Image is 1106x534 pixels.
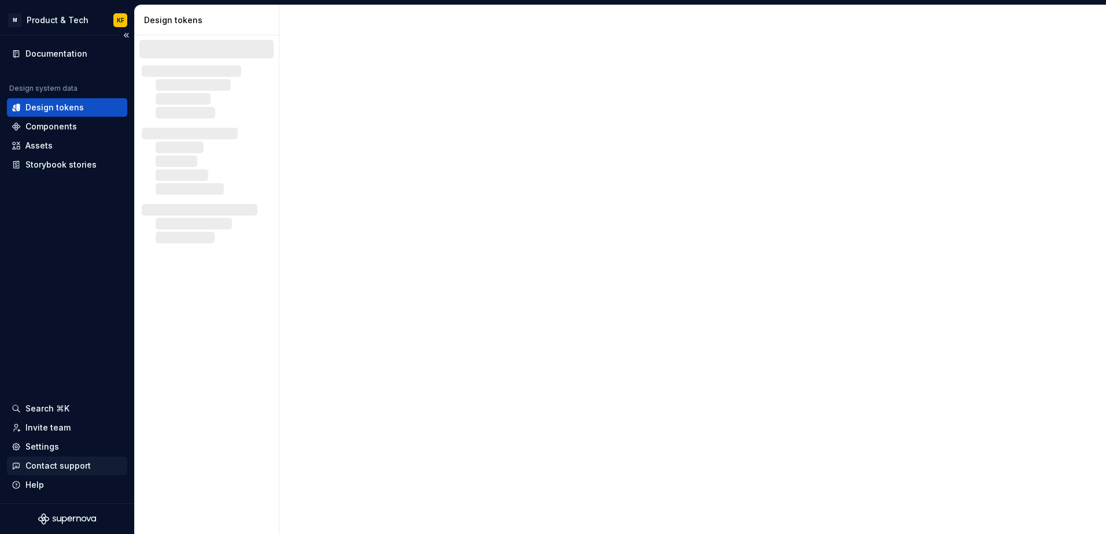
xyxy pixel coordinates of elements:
[2,8,132,32] button: MProduct & TechKF
[38,513,96,525] svg: Supernova Logo
[7,476,127,494] button: Help
[9,84,78,93] div: Design system data
[7,117,127,136] a: Components
[7,155,127,174] a: Storybook stories
[7,418,127,437] a: Invite team
[25,441,59,453] div: Settings
[25,48,87,60] div: Documentation
[117,16,124,25] div: KF
[25,140,53,151] div: Assets
[7,457,127,475] button: Contact support
[8,13,22,27] div: M
[25,102,84,113] div: Design tokens
[25,121,77,132] div: Components
[7,44,127,63] a: Documentation
[25,403,69,414] div: Search ⌘K
[25,159,97,170] div: Storybook stories
[25,422,71,433] div: Invite team
[25,460,91,472] div: Contact support
[7,399,127,418] button: Search ⌘K
[144,14,274,26] div: Design tokens
[25,479,44,491] div: Help
[7,136,127,155] a: Assets
[7,437,127,456] a: Settings
[118,27,134,43] button: Collapse sidebar
[7,98,127,117] a: Design tokens
[27,14,89,26] div: Product & Tech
